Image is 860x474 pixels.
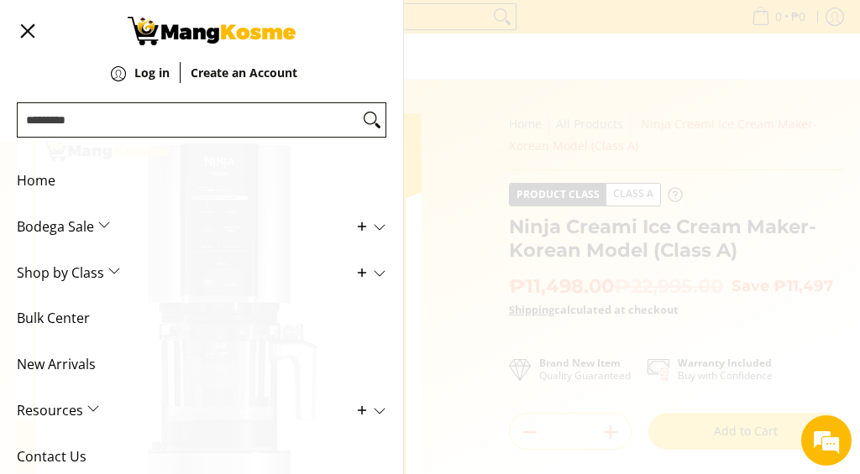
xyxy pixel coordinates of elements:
[8,305,320,363] textarea: Type your message and hit 'Enter'
[87,94,282,116] div: Chat with us now
[17,295,361,341] span: Bulk Center
[17,250,361,296] span: Shop by Class
[17,341,361,388] span: New Arrivals
[17,250,386,296] a: Shop by Class
[17,158,386,204] a: Home
[17,388,386,434] a: Resources
[97,134,232,304] span: We're online!
[128,17,296,45] img: Ninja Creami Ice Cream Maker - Korean Model (Class A) l Mang Kosme
[17,388,361,434] span: Resources
[17,204,386,250] a: Bodega Sale
[134,65,170,81] strong: Log in
[134,67,170,104] a: Log in
[17,158,361,204] span: Home
[17,204,361,250] span: Bodega Sale
[359,103,385,137] button: Search
[191,65,297,81] strong: Create an Account
[17,295,386,341] a: Bulk Center
[275,8,316,49] div: Minimize live chat window
[17,341,386,388] a: New Arrivals
[191,67,297,104] a: Create an Account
